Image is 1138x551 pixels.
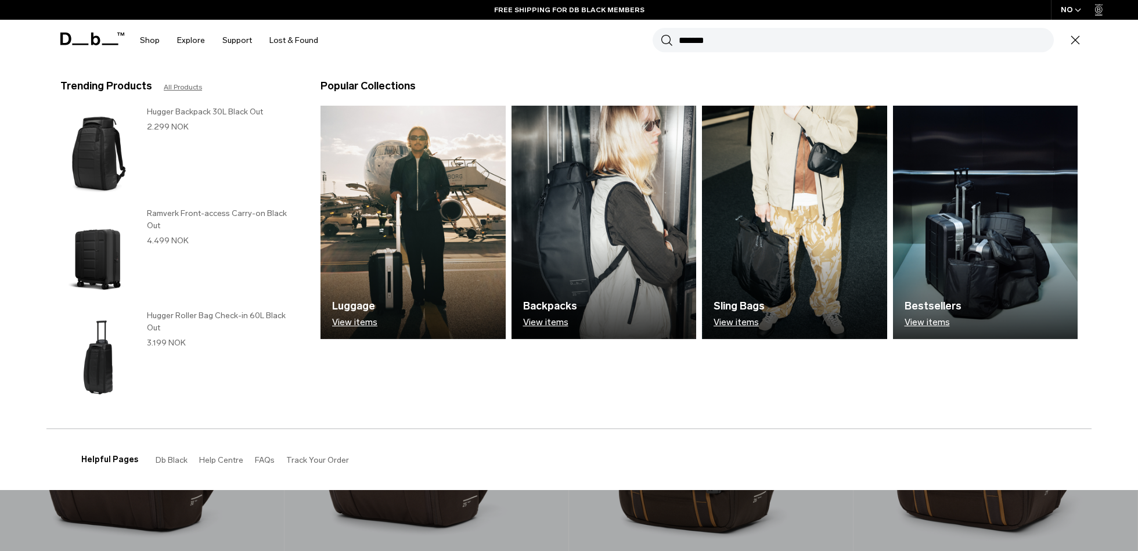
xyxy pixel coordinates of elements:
[147,122,189,132] span: 2.299 NOK
[177,20,205,61] a: Explore
[714,298,765,314] h3: Sling Bags
[156,455,188,465] a: Db Black
[320,106,506,339] a: Db Luggage View items
[131,20,327,61] nav: Main Navigation
[147,207,297,232] h3: Ramverk Front-access Carry-on Black Out
[320,106,506,339] img: Db
[893,106,1078,339] a: Db Bestsellers View items
[60,309,297,405] a: Hugger Roller Bag Check-in 60L Black Out Hugger Roller Bag Check-in 60L Black Out 3.199 NOK
[714,317,765,327] p: View items
[905,298,961,314] h3: Bestsellers
[320,78,416,94] h3: Popular Collections
[332,317,377,327] p: View items
[269,20,318,61] a: Lost & Found
[60,309,135,405] img: Hugger Roller Bag Check-in 60L Black Out
[140,20,160,61] a: Shop
[523,317,577,327] p: View items
[523,298,577,314] h3: Backpacks
[222,20,252,61] a: Support
[147,309,297,334] h3: Hugger Roller Bag Check-in 60L Black Out
[702,106,887,339] img: Db
[905,317,961,327] p: View items
[494,5,644,15] a: FREE SHIPPING FOR DB BLACK MEMBERS
[60,207,135,303] img: Ramverk Front-access Carry-on Black Out
[147,338,186,348] span: 3.199 NOK
[893,106,1078,339] img: Db
[147,236,189,246] span: 4.499 NOK
[199,455,243,465] a: Help Centre
[60,207,297,303] a: Ramverk Front-access Carry-on Black Out Ramverk Front-access Carry-on Black Out 4.499 NOK
[60,106,135,201] img: Hugger Backpack 30L Black Out
[147,106,297,118] h3: Hugger Backpack 30L Black Out
[512,106,697,339] a: Db Backpacks View items
[286,455,349,465] a: Track Your Order
[702,106,887,339] a: Db Sling Bags View items
[164,82,202,92] a: All Products
[332,298,377,314] h3: Luggage
[255,455,275,465] a: FAQs
[81,453,138,466] h3: Helpful Pages
[512,106,697,339] img: Db
[60,78,152,94] h3: Trending Products
[60,106,297,201] a: Hugger Backpack 30L Black Out Hugger Backpack 30L Black Out 2.299 NOK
